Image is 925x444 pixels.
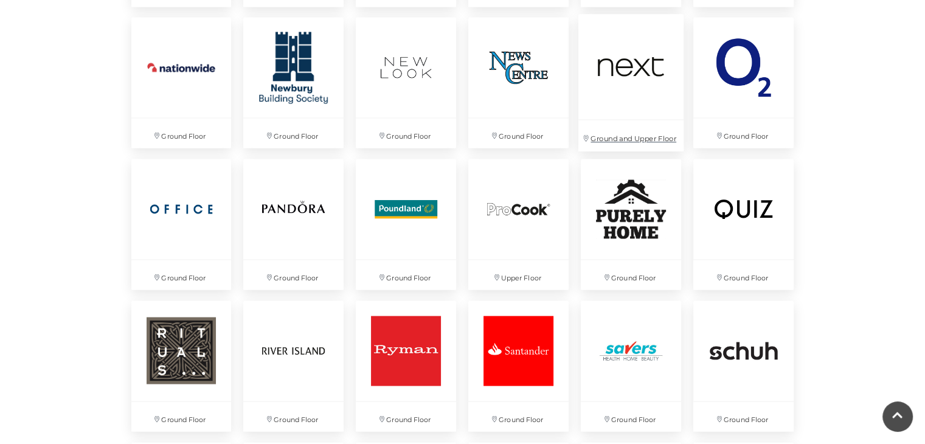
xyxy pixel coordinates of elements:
[350,294,462,437] a: Ground Floor
[462,11,575,154] a: Ground Floor
[468,260,569,290] p: Upper Floor
[131,401,232,431] p: Ground Floor
[462,153,575,296] a: Upper Floor
[350,153,462,296] a: Ground Floor
[687,294,800,437] a: Ground Floor
[572,8,690,158] a: Ground and Upper Floor
[462,294,575,437] a: Ground Floor
[350,11,462,154] a: Ground Floor
[131,118,232,148] p: Ground Floor
[125,294,238,437] a: Ground Floor
[356,260,456,290] p: Ground Floor
[581,260,681,290] p: Ground Floor
[356,118,456,148] p: Ground Floor
[131,260,232,290] p: Ground Floor
[693,118,794,148] p: Ground Floor
[243,401,344,431] p: Ground Floor
[125,153,238,296] a: Ground Floor
[243,260,344,290] p: Ground Floor
[237,11,350,154] a: Ground Floor
[237,153,350,296] a: Ground Floor
[575,153,687,296] a: Purley Home at Festival Place Ground Floor
[693,260,794,290] p: Ground Floor
[687,153,800,296] a: Ground Floor
[578,120,684,151] p: Ground and Upper Floor
[687,11,800,154] a: Ground Floor
[581,159,681,259] img: Purley Home at Festival Place
[237,294,350,437] a: Ground Floor
[581,401,681,431] p: Ground Floor
[693,401,794,431] p: Ground Floor
[468,401,569,431] p: Ground Floor
[356,401,456,431] p: Ground Floor
[575,294,687,437] a: Ground Floor
[468,118,569,148] p: Ground Floor
[243,118,344,148] p: Ground Floor
[125,11,238,154] a: Ground Floor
